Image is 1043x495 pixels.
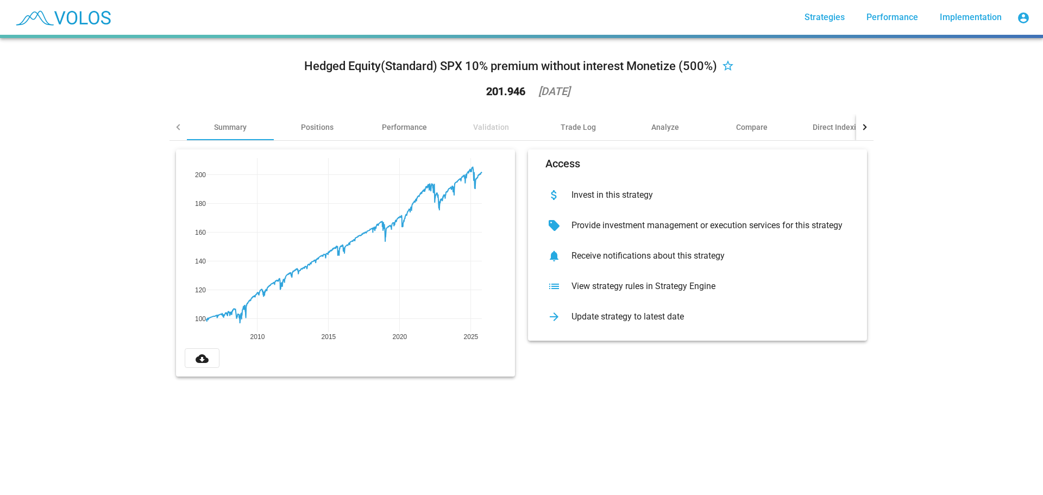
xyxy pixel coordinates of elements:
[563,190,850,200] div: Invest in this strategy
[304,58,717,75] div: Hedged Equity(Standard) SPX 10% premium without interest Monetize (500%)
[931,8,1010,27] a: Implementation
[214,122,247,133] div: Summary
[537,210,858,241] button: Provide investment management or execution services for this strategy
[545,278,563,295] mat-icon: list
[545,186,563,204] mat-icon: attach_money
[537,241,858,271] button: Receive notifications about this strategy
[382,122,427,133] div: Performance
[9,4,116,31] img: blue_transparent.png
[651,122,679,133] div: Analyze
[537,302,858,332] button: Update strategy to latest date
[796,8,853,27] a: Strategies
[721,60,734,73] mat-icon: star_border
[858,8,927,27] a: Performance
[940,12,1002,22] span: Implementation
[301,122,334,133] div: Positions
[805,12,845,22] span: Strategies
[1017,11,1030,24] mat-icon: account_circle
[545,308,563,325] mat-icon: arrow_forward
[866,12,918,22] span: Performance
[545,158,580,169] mat-card-title: Access
[545,247,563,265] mat-icon: notifications
[813,122,865,133] div: Direct Indexing
[563,281,850,292] div: View strategy rules in Strategy Engine
[545,217,563,234] mat-icon: sell
[563,250,850,261] div: Receive notifications about this strategy
[486,86,525,97] div: 201.946
[537,180,858,210] button: Invest in this strategy
[169,141,874,385] summary: 2010201520202025100120140160180200AccessInvest in this strategyProvide investment management or e...
[473,122,509,133] div: Validation
[196,352,209,365] mat-icon: cloud_download
[563,311,850,322] div: Update strategy to latest date
[537,271,858,302] button: View strategy rules in Strategy Engine
[736,122,768,133] div: Compare
[561,122,596,133] div: Trade Log
[538,86,570,97] div: [DATE]
[563,220,850,231] div: Provide investment management or execution services for this strategy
